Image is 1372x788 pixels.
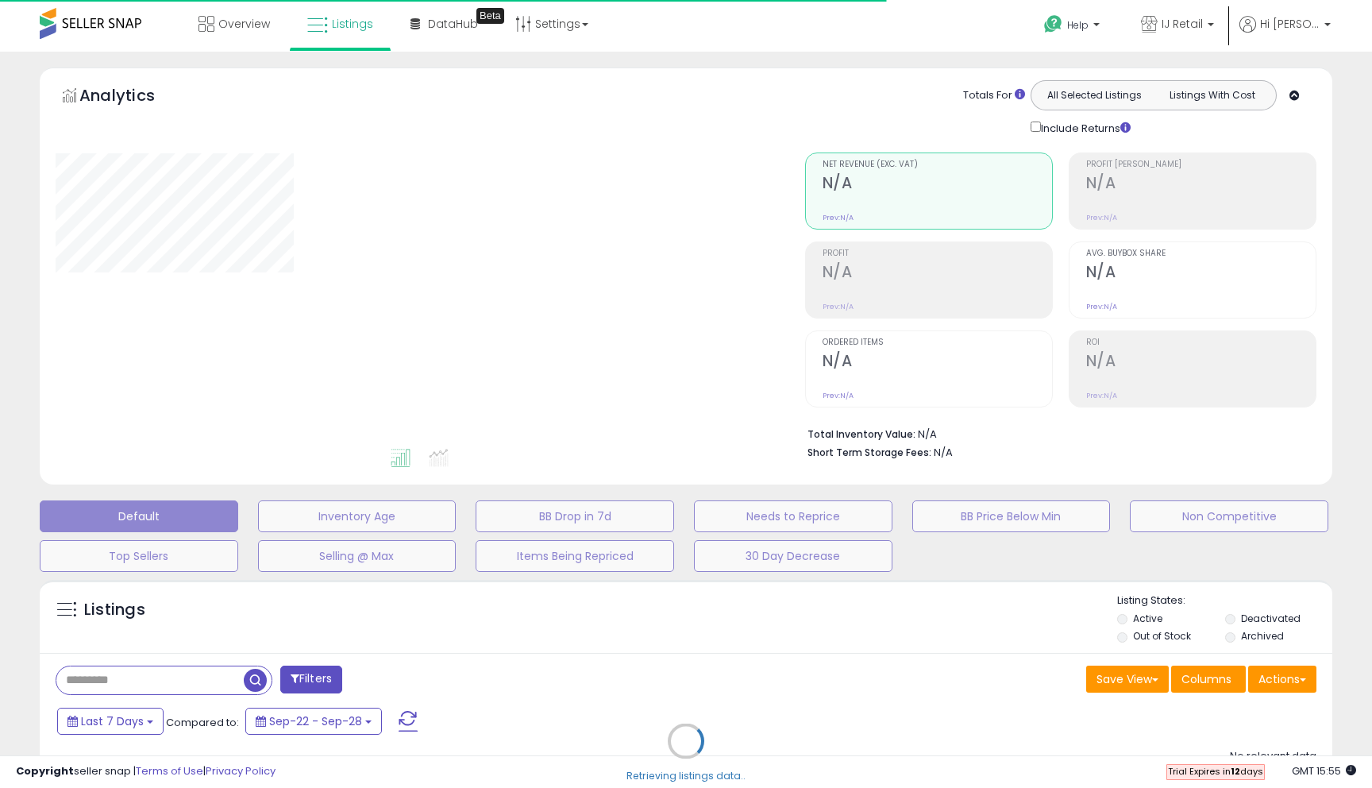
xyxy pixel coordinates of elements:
[1086,174,1316,195] h2: N/A
[963,88,1025,103] div: Totals For
[1260,16,1320,32] span: Hi [PERSON_NAME]
[823,302,854,311] small: Prev: N/A
[823,263,1052,284] h2: N/A
[1031,2,1116,52] a: Help
[1019,118,1150,137] div: Include Returns
[1035,85,1154,106] button: All Selected Listings
[258,500,457,532] button: Inventory Age
[807,446,931,459] b: Short Term Storage Fees:
[823,338,1052,347] span: Ordered Items
[1162,16,1203,32] span: IJ Retail
[40,500,238,532] button: Default
[1086,249,1316,258] span: Avg. Buybox Share
[40,540,238,572] button: Top Sellers
[218,16,270,32] span: Overview
[1086,302,1117,311] small: Prev: N/A
[16,763,74,778] strong: Copyright
[1043,14,1063,34] i: Get Help
[476,8,504,24] div: Tooltip anchor
[1067,18,1089,32] span: Help
[1239,16,1331,52] a: Hi [PERSON_NAME]
[258,540,457,572] button: Selling @ Max
[476,500,674,532] button: BB Drop in 7d
[1153,85,1271,106] button: Listings With Cost
[428,16,478,32] span: DataHub
[823,391,854,400] small: Prev: N/A
[912,500,1111,532] button: BB Price Below Min
[807,423,1305,442] li: N/A
[823,249,1052,258] span: Profit
[694,500,892,532] button: Needs to Reprice
[694,540,892,572] button: 30 Day Decrease
[807,427,915,441] b: Total Inventory Value:
[934,445,953,460] span: N/A
[1086,160,1316,169] span: Profit [PERSON_NAME]
[1086,263,1316,284] h2: N/A
[823,213,854,222] small: Prev: N/A
[1086,391,1117,400] small: Prev: N/A
[823,160,1052,169] span: Net Revenue (Exc. VAT)
[1086,213,1117,222] small: Prev: N/A
[1086,352,1316,373] h2: N/A
[626,769,746,783] div: Retrieving listings data..
[823,174,1052,195] h2: N/A
[823,352,1052,373] h2: N/A
[1086,338,1316,347] span: ROI
[476,540,674,572] button: Items Being Repriced
[79,84,186,110] h5: Analytics
[16,764,276,779] div: seller snap | |
[1130,500,1328,532] button: Non Competitive
[332,16,373,32] span: Listings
